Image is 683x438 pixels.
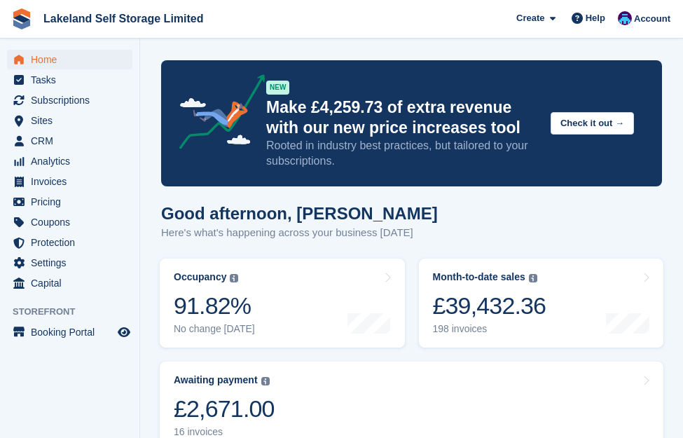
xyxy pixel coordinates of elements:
span: Settings [31,253,115,273]
a: menu [7,50,132,69]
h1: Good afternoon, [PERSON_NAME] [161,204,438,223]
div: Occupancy [174,271,226,283]
span: Invoices [31,172,115,191]
span: CRM [31,131,115,151]
img: icon-info-grey-7440780725fd019a000dd9b08b2336e03edf1995a4989e88bcd33f0948082b44.svg [529,274,537,282]
span: Help [586,11,605,25]
span: Storefront [13,305,139,319]
span: Create [516,11,544,25]
span: Capital [31,273,115,293]
button: Check it out → [551,112,634,135]
div: NEW [266,81,289,95]
img: David Dickson [618,11,632,25]
div: 198 invoices [433,323,546,335]
span: Sites [31,111,115,130]
span: Booking Portal [31,322,115,342]
div: No change [DATE] [174,323,255,335]
a: menu [7,273,132,293]
span: Protection [31,233,115,252]
a: menu [7,172,132,191]
a: menu [7,131,132,151]
a: menu [7,90,132,110]
a: menu [7,253,132,273]
a: menu [7,111,132,130]
a: menu [7,322,132,342]
a: Lakeland Self Storage Limited [38,7,209,30]
span: Pricing [31,192,115,212]
span: Analytics [31,151,115,171]
span: Home [31,50,115,69]
div: £2,671.00 [174,395,275,423]
a: menu [7,70,132,90]
a: menu [7,233,132,252]
a: menu [7,212,132,232]
img: price-adjustments-announcement-icon-8257ccfd72463d97f412b2fc003d46551f7dbcb40ab6d574587a9cd5c0d94... [167,74,265,154]
p: Make £4,259.73 of extra revenue with our new price increases tool [266,97,539,138]
div: Awaiting payment [174,374,258,386]
span: Coupons [31,212,115,232]
p: Rooted in industry best practices, but tailored to your subscriptions. [266,138,539,169]
span: Subscriptions [31,90,115,110]
span: Tasks [31,70,115,90]
div: 16 invoices [174,426,275,438]
img: icon-info-grey-7440780725fd019a000dd9b08b2336e03edf1995a4989e88bcd33f0948082b44.svg [230,274,238,282]
a: Occupancy 91.82% No change [DATE] [160,259,405,348]
a: Month-to-date sales £39,432.36 198 invoices [419,259,664,348]
img: icon-info-grey-7440780725fd019a000dd9b08b2336e03edf1995a4989e88bcd33f0948082b44.svg [261,377,270,385]
a: menu [7,192,132,212]
a: menu [7,151,132,171]
div: Month-to-date sales [433,271,525,283]
span: Account [634,12,670,26]
img: stora-icon-8386f47178a22dfd0bd8f6a31ec36ba5ce8667c1dd55bd0f319d3a0aa187defe.svg [11,8,32,29]
div: £39,432.36 [433,292,546,320]
div: 91.82% [174,292,255,320]
a: Preview store [116,324,132,341]
p: Here's what's happening across your business [DATE] [161,225,438,241]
